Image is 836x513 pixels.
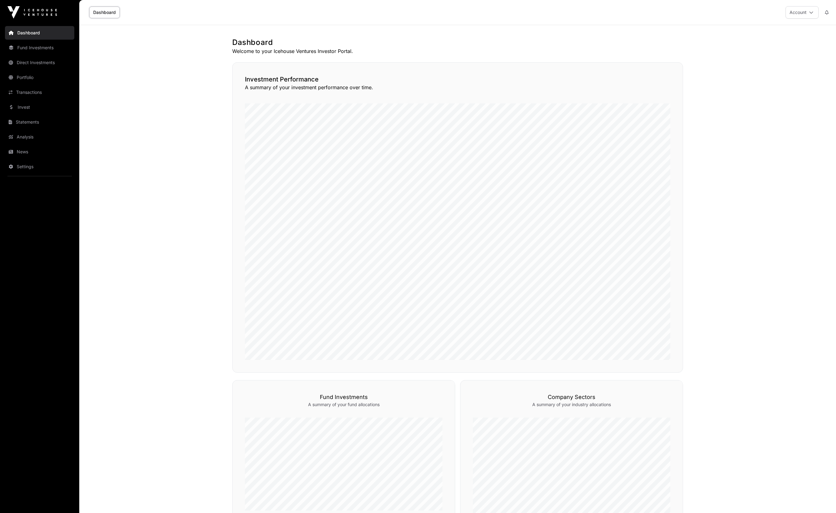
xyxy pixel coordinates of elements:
[245,75,670,84] h2: Investment Performance
[5,41,74,55] a: Fund Investments
[5,115,74,129] a: Statements
[5,130,74,144] a: Analysis
[232,47,683,55] p: Welcome to your Icehouse Ventures Investor Portal.
[473,393,670,401] h3: Company Sectors
[786,6,819,19] button: Account
[5,100,74,114] a: Invest
[5,160,74,173] a: Settings
[232,37,683,47] h1: Dashboard
[245,84,670,91] p: A summary of your investment performance over time.
[5,145,74,159] a: News
[5,71,74,84] a: Portfolio
[245,401,442,408] p: A summary of your fund allocations
[805,483,836,513] iframe: Chat Widget
[473,401,670,408] p: A summary of your industry allocations
[7,6,57,19] img: Icehouse Ventures Logo
[5,26,74,40] a: Dashboard
[5,56,74,69] a: Direct Investments
[245,393,442,401] h3: Fund Investments
[89,7,120,18] a: Dashboard
[5,85,74,99] a: Transactions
